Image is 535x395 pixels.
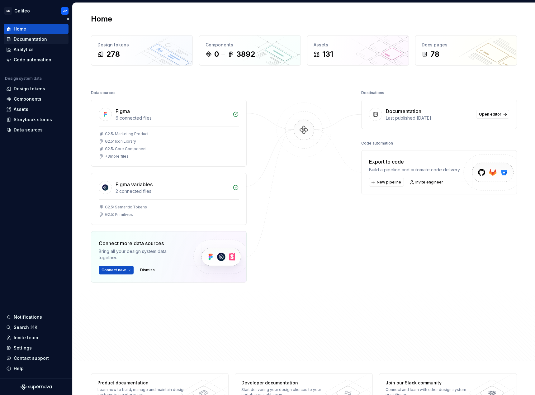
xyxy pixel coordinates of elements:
button: SDGalileoJP [1,4,71,17]
div: Destinations [361,88,384,97]
a: Figma6 connected filesG2.5: Marketing ProductG2.5: Icon LibraryG2.5: Core Component+3more files [91,100,247,167]
span: Dismiss [140,268,155,273]
div: G2.5: Core Component [105,146,147,151]
div: G2.5: Icon Library [105,139,136,144]
div: Invite team [14,335,38,341]
div: JP [63,8,67,13]
a: Assets131 [307,35,409,66]
div: Components [206,42,294,48]
div: Contact support [14,355,49,361]
svg: Supernova Logo [21,384,52,390]
div: Analytics [14,46,34,53]
div: 78 [430,49,439,59]
div: Help [14,365,24,372]
a: Docs pages78 [415,35,517,66]
div: + 3 more files [105,154,129,159]
div: Storybook stories [14,117,52,123]
button: Collapse sidebar [64,15,72,23]
div: Notifications [14,314,42,320]
div: 131 [322,49,333,59]
button: Help [4,364,69,374]
div: Data sources [91,88,116,97]
div: Connect more data sources [99,240,183,247]
a: Home [4,24,69,34]
a: Invite team [4,333,69,343]
div: 0 [214,49,219,59]
div: Data sources [14,127,43,133]
a: Assets [4,104,69,114]
div: Developer documentation [241,380,332,386]
a: Settings [4,343,69,353]
div: Bring all your design system data together. [99,248,183,261]
div: Assets [14,106,28,112]
button: Notifications [4,312,69,322]
div: G2.5: Primitives [105,212,133,217]
div: G2.5: Semantic Tokens [105,205,147,210]
div: Code automation [361,139,393,148]
button: Search ⌘K [4,322,69,332]
div: SD [4,7,12,15]
div: Design tokens [97,42,186,48]
div: Product documentation [97,380,188,386]
a: Figma variables2 connected filesG2.5: Semantic TokensG2.5: Primitives [91,173,247,225]
a: Components03892 [199,35,301,66]
button: New pipeline [369,178,404,187]
a: Code automation [4,55,69,65]
a: Design tokens278 [91,35,193,66]
div: Join our Slack community [386,380,476,386]
div: Build a pipeline and automate code delivery. [369,167,461,173]
div: Documentation [386,107,421,115]
div: 3892 [236,49,255,59]
div: 6 connected files [116,115,229,121]
a: Components [4,94,69,104]
div: Docs pages [422,42,510,48]
div: 2 connected files [116,188,229,194]
div: G2.5: Marketing Product [105,131,149,136]
button: Contact support [4,353,69,363]
div: Assets [314,42,402,48]
div: 278 [106,49,120,59]
div: Design system data [5,76,42,81]
a: Storybook stories [4,115,69,125]
div: Figma [116,107,130,115]
span: Connect new [102,268,126,273]
div: Figma variables [116,181,153,188]
div: Export to code [369,158,461,165]
span: Open editor [479,112,501,117]
a: Design tokens [4,84,69,94]
a: Invite engineer [408,178,446,187]
a: Data sources [4,125,69,135]
span: New pipeline [377,180,401,185]
div: Components [14,96,41,102]
div: Galileo [14,8,30,14]
button: Dismiss [137,266,158,274]
div: Search ⌘K [14,324,37,331]
div: Documentation [14,36,47,42]
div: Code automation [14,57,51,63]
div: Last published [DATE] [386,115,472,121]
div: Settings [14,345,32,351]
span: Invite engineer [415,180,443,185]
div: Home [14,26,26,32]
div: Design tokens [14,86,45,92]
a: Analytics [4,45,69,55]
h2: Home [91,14,112,24]
a: Documentation [4,34,69,44]
button: Connect new [99,266,134,274]
a: Open editor [476,110,509,119]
